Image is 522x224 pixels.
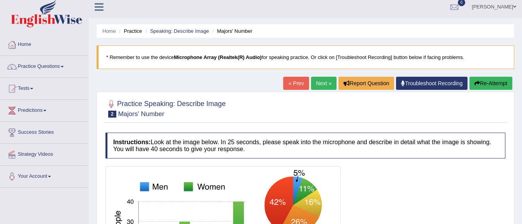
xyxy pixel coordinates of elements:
[174,54,262,60] b: Microphone Array (Realtek(R) Audio)
[117,27,142,35] li: Practice
[97,45,514,69] blockquote: * Remember to use the device for speaking practice. Or click on [Troubleshoot Recording] button b...
[311,77,337,90] a: Next »
[210,27,252,35] li: Majors' Number
[118,110,164,118] small: Majors' Number
[396,77,468,90] a: Troubleshoot Recording
[105,98,226,118] h2: Practice Speaking: Describe Image
[108,111,116,118] span: 2
[150,28,209,34] a: Speaking: Describe Image
[469,77,512,90] button: Re-Attempt
[0,122,88,141] a: Success Stories
[102,28,116,34] a: Home
[113,139,151,145] b: Instructions:
[0,144,88,163] a: Strategy Videos
[0,78,88,97] a: Tests
[283,77,309,90] a: « Prev
[338,77,394,90] button: Report Question
[0,34,88,53] a: Home
[0,100,88,119] a: Predictions
[0,56,88,75] a: Practice Questions
[0,166,88,185] a: Your Account
[105,133,505,158] h4: Look at the image below. In 25 seconds, please speak into the microphone and describe in detail w...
